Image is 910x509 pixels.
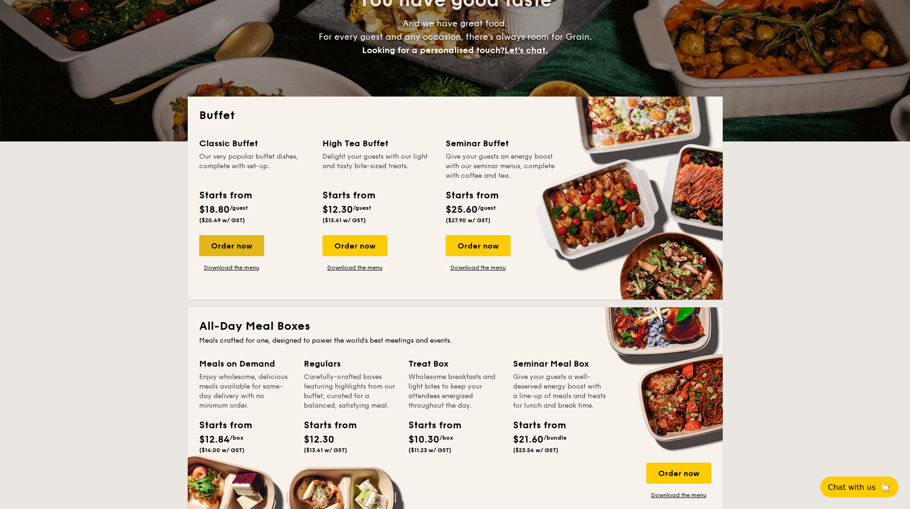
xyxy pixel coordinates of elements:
[199,434,230,445] span: $12.84
[199,357,292,370] div: Meals on Demand
[478,205,496,211] span: /guest
[828,483,876,492] span: Chat with us
[322,188,375,203] div: Starts from
[199,264,264,271] a: Download the menu
[439,434,453,441] span: /box
[504,45,548,55] span: Let's chat.
[513,447,558,454] span: ($23.54 w/ GST)
[304,357,397,370] div: Regulars
[199,217,245,224] span: ($20.49 w/ GST)
[304,418,347,433] div: Starts from
[408,372,502,411] div: Wholesome breakfasts and light bites to keep your attendees energised throughout the day.
[353,205,371,211] span: /guest
[304,434,334,445] span: $12.30
[199,188,251,203] div: Starts from
[513,434,544,445] span: $21.60
[199,447,245,454] span: ($14.00 w/ GST)
[513,372,606,411] div: Give your guests a well-deserved energy boost with a line-up of meals and treats for lunch and br...
[446,137,557,150] div: Seminar Buffet
[820,477,899,498] button: Chat with us🦙
[199,235,264,256] div: Order now
[446,204,478,216] span: $25.60
[199,336,711,346] div: Meals crafted for one, designed to power the world's best meetings and events.
[199,418,242,433] div: Starts from
[322,137,434,150] div: High Tea Buffet
[199,204,230,216] span: $18.80
[446,152,557,181] div: Give your guests an energy boost with our seminar menus, complete with coffee and tea.
[513,418,556,433] div: Starts from
[362,45,504,55] span: Looking for a personalised touch?
[322,235,387,256] div: Order now
[408,434,439,445] span: $10.30
[199,137,311,150] div: Classic Buffet
[446,217,491,224] span: ($27.90 w/ GST)
[408,418,451,433] div: Starts from
[319,18,592,55] span: And we have great food. For every guest and any occasion, there’s always room for Grain.
[322,204,353,216] span: $12.30
[199,152,311,181] div: Our very popular buffet dishes, complete with set-up.
[544,434,567,441] span: /bundle
[646,491,711,499] a: Download the menu
[446,235,511,256] div: Order now
[304,372,397,411] div: Carefully-crafted boxes featuring highlights from our buffet, curated for a balanced, satisfying ...
[513,357,606,370] div: Seminar Meal Box
[408,357,502,370] div: Treat Box
[304,447,347,454] span: ($13.41 w/ GST)
[446,264,511,271] a: Download the menu
[199,108,711,123] h2: Buffet
[199,372,292,411] div: Enjoy wholesome, delicious meals available for same-day delivery with no minimum order.
[322,152,434,181] div: Delight your guests with our light and tasty bite-sized treats.
[199,319,711,334] h2: All-Day Meal Boxes
[230,205,248,211] span: /guest
[322,264,387,271] a: Download the menu
[230,434,244,441] span: /box
[446,188,498,203] div: Starts from
[879,482,891,493] span: 🦙
[322,217,366,224] span: ($13.41 w/ GST)
[646,463,711,484] div: Order now
[408,447,451,454] span: ($11.23 w/ GST)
